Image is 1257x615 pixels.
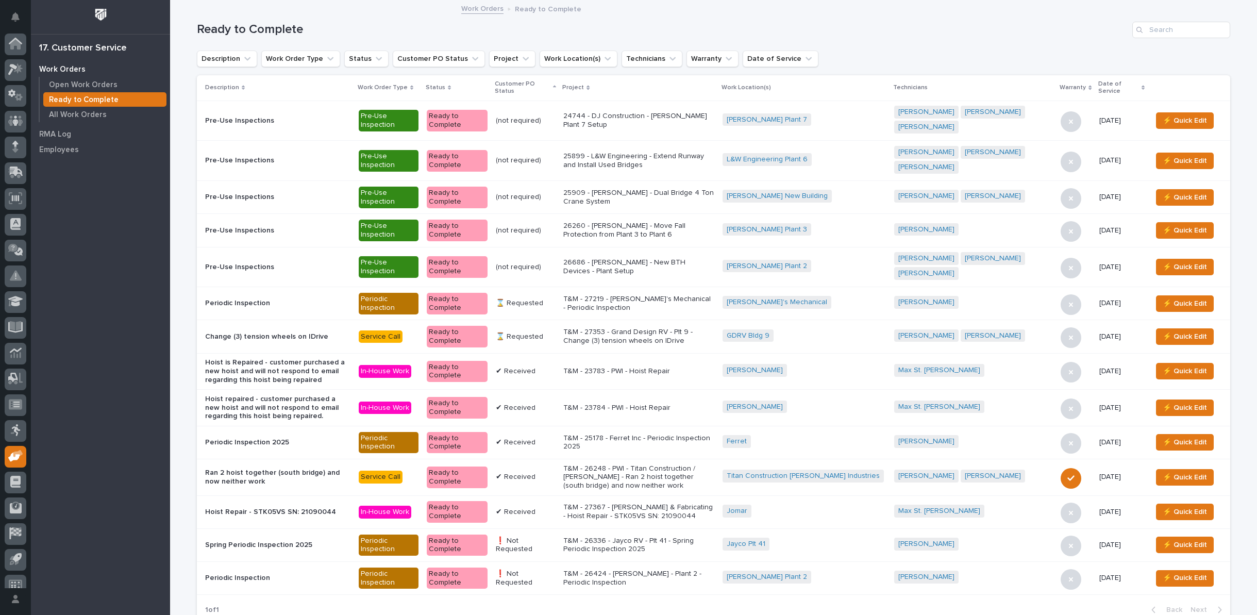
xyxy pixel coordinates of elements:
p: Pre-Use Inspections [205,193,350,202]
div: Notifications [13,12,26,29]
a: Open Work Orders [40,77,170,92]
a: [PERSON_NAME] [965,108,1021,117]
button: Status [344,51,389,67]
a: Jayco Plt 41 [727,540,765,548]
p: T&M - 25178 - Ferret Inc - Periodic Inspection 2025 [563,434,714,452]
span: ⚡ Quick Edit [1163,471,1207,484]
p: T&M - 26248 - PWI - Titan Construction / [PERSON_NAME] - Ran 2 hoist together (south bridge) and ... [563,464,714,490]
tr: Periodic InspectionPeriodic InspectionReady to Complete⌛ RequestedT&M - 27219 - [PERSON_NAME]'s M... [197,287,1230,320]
p: [DATE] [1099,333,1144,341]
span: ⚡ Quick Edit [1163,330,1207,343]
p: T&M - 27367 - [PERSON_NAME] & Fabricating - Hoist Repair - STK05VS SN: 21090044 [563,503,714,521]
p: Work Order Type [358,82,408,93]
span: ⚡ Quick Edit [1163,261,1207,273]
button: ⚡ Quick Edit [1156,469,1214,486]
button: ⚡ Quick Edit [1156,189,1214,206]
div: Ready to Complete [427,150,488,172]
button: Notifications [5,6,26,28]
p: T&M - 23783 - PWI - Hoist Repair [563,367,714,376]
a: [PERSON_NAME] [898,298,954,307]
div: Ready to Complete [427,187,488,208]
p: Ran 2 hoist together (south bridge) and now neither work [205,469,350,486]
p: Pre-Use Inspections [205,226,350,235]
span: ⚡ Quick Edit [1163,114,1207,127]
p: Ready to Complete [49,95,119,105]
tr: Pre-Use InspectionsPre-Use InspectionReady to Complete(not required)25909 - [PERSON_NAME] - Dual ... [197,181,1230,214]
a: [PERSON_NAME] Plant 7 [727,115,807,124]
div: Periodic Inspection [359,432,418,454]
p: Hoist is Repaired - customer purchased a new hoist and will not respond to email regarding this h... [205,358,350,384]
tr: Hoist repaired - customer purchased a new hoist and will not respond to email regarding this hois... [197,390,1230,426]
tr: Change (3) tension wheels on IDriveService CallReady to Complete⌛ RequestedT&M - 27353 - Grand De... [197,320,1230,353]
button: Description [197,51,257,67]
a: [PERSON_NAME] [965,472,1021,480]
p: (not required) [496,226,556,235]
a: [PERSON_NAME] [898,148,954,157]
div: Ready to Complete [427,110,488,131]
p: Hoist repaired - customer purchased a new hoist and will not respond to email regarding this hois... [205,395,350,421]
button: Customer PO Status [393,51,485,67]
button: ⚡ Quick Edit [1156,400,1214,416]
p: Description [205,82,239,93]
a: [PERSON_NAME] [898,192,954,201]
div: In-House Work [359,402,411,414]
span: ⚡ Quick Edit [1163,224,1207,237]
tr: Pre-Use InspectionsPre-Use InspectionReady to Complete(not required)26260 - [PERSON_NAME] - Move ... [197,214,1230,247]
button: ⚡ Quick Edit [1156,222,1214,239]
div: Search [1132,22,1230,38]
p: T&M - 27353 - Grand Design RV - Plt 9 - Change (3) tension wheels on IDrive [563,328,714,345]
p: Customer PO Status [495,78,551,97]
p: 26686 - [PERSON_NAME] - New BTH Devices - Plant Setup [563,258,714,276]
div: 17. Customer Service [39,43,127,54]
p: [DATE] [1099,367,1144,376]
a: [PERSON_NAME] Plant 2 [727,262,807,271]
span: ⚡ Quick Edit [1163,297,1207,310]
p: 25909 - [PERSON_NAME] - Dual Bridge 4 Ton Crane System [563,189,714,206]
p: [DATE] [1099,404,1144,412]
button: ⚡ Quick Edit [1156,295,1214,312]
p: (not required) [496,117,556,125]
div: Service Call [359,330,403,343]
tr: Ran 2 hoist together (south bridge) and now neither workService CallReady to Complete✔ ReceivedT&... [197,459,1230,496]
p: ❗ Not Requested [496,537,556,554]
p: (not required) [496,263,556,272]
p: RMA Log [39,130,71,139]
p: T&M - 26336 - Jayco RV - Plt 41 - Spring Periodic Inspection 2025 [563,537,714,554]
a: [PERSON_NAME] [898,472,954,480]
p: (not required) [496,193,556,202]
button: Work Location(s) [540,51,617,67]
p: Periodic Inspection [205,574,350,583]
p: ✔ Received [496,508,556,517]
div: Ready to Complete [427,535,488,556]
span: ⚡ Quick Edit [1163,191,1207,204]
p: [DATE] [1099,263,1144,272]
span: ⚡ Quick Edit [1163,155,1207,167]
div: Ready to Complete [427,568,488,589]
button: ⚡ Quick Edit [1156,363,1214,379]
a: [PERSON_NAME] [965,254,1021,263]
div: Ready to Complete [427,220,488,241]
p: Periodic Inspection [205,299,350,308]
span: ⚡ Quick Edit [1163,365,1207,377]
a: L&W Engineering Plant 6 [727,155,808,164]
p: Status [426,82,445,93]
button: ⚡ Quick Edit [1156,328,1214,345]
button: Warranty [686,51,739,67]
a: [PERSON_NAME] [727,403,783,411]
p: ✔ Received [496,438,556,447]
span: ⚡ Quick Edit [1163,506,1207,518]
button: ⚡ Quick Edit [1156,570,1214,587]
a: [PERSON_NAME] [898,108,954,117]
a: Work Orders [31,61,170,77]
div: Pre-Use Inspection [359,150,418,172]
p: [DATE] [1099,438,1144,447]
p: [DATE] [1099,156,1144,165]
tr: Pre-Use InspectionsPre-Use InspectionReady to Complete(not required)24744 - DJ Construction - [PE... [197,101,1230,141]
span: ⚡ Quick Edit [1163,572,1207,584]
tr: Hoist Repair - STK05VS SN: 21090044In-House WorkReady to Complete✔ ReceivedT&M - 27367 - [PERSON_... [197,495,1230,528]
div: Ready to Complete [427,361,488,383]
div: Ready to Complete [427,326,488,347]
span: Next [1191,605,1213,614]
tr: Pre-Use InspectionsPre-Use InspectionReady to Complete(not required)26686 - [PERSON_NAME] - New B... [197,247,1230,287]
a: Ready to Complete [40,92,170,107]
